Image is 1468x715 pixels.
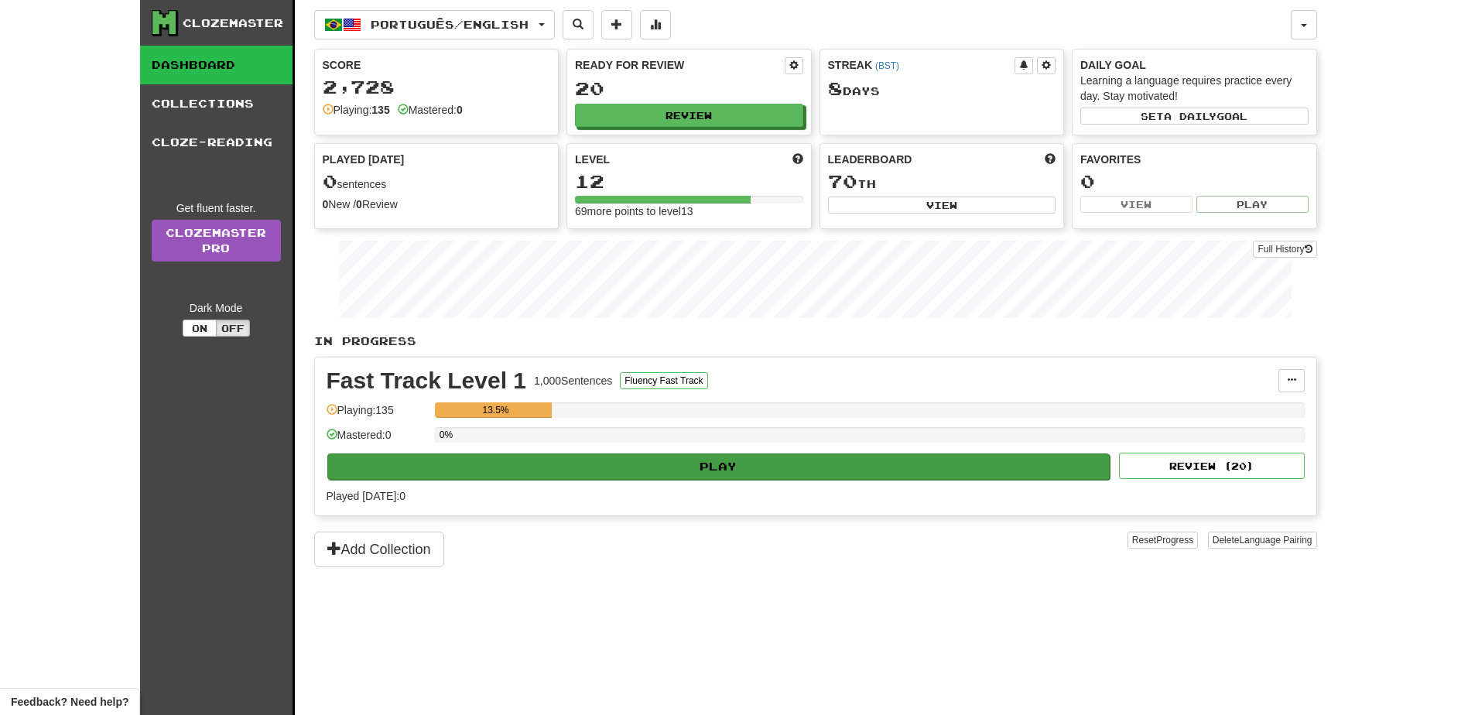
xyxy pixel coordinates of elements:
div: Get fluent faster. [152,200,281,216]
button: ResetProgress [1128,532,1198,549]
span: Português / English [371,18,529,31]
div: 0 [1080,172,1309,191]
a: Collections [140,84,293,123]
div: 2,728 [323,77,551,97]
strong: 0 [457,104,463,116]
div: Dark Mode [152,300,281,316]
div: Streak [828,57,1015,73]
a: (BST) [875,60,899,71]
strong: 0 [323,198,329,210]
div: Mastered: [398,102,463,118]
button: View [828,197,1056,214]
button: DeleteLanguage Pairing [1208,532,1317,549]
span: Progress [1156,535,1193,546]
div: th [828,172,1056,192]
div: Playing: [323,102,390,118]
span: 70 [828,170,857,192]
div: 1,000 Sentences [534,373,612,388]
div: New / Review [323,197,551,212]
span: Score more points to level up [792,152,803,167]
div: Favorites [1080,152,1309,167]
div: Day s [828,79,1056,99]
span: This week in points, UTC [1045,152,1056,167]
p: In Progress [314,334,1317,349]
button: Off [216,320,250,337]
button: Play [327,453,1110,480]
div: 69 more points to level 13 [575,204,803,219]
div: Learning a language requires practice every day. Stay motivated! [1080,73,1309,104]
button: Review [575,104,803,127]
strong: 0 [356,198,362,210]
button: More stats [640,10,671,39]
span: Level [575,152,610,167]
div: Daily Goal [1080,57,1309,73]
button: Add sentence to collection [601,10,632,39]
div: Mastered: 0 [327,427,427,453]
span: 0 [323,170,337,192]
span: Leaderboard [828,152,912,167]
button: Play [1196,196,1309,213]
button: View [1080,196,1193,213]
span: Open feedback widget [11,694,128,710]
div: Score [323,57,551,73]
div: Clozemaster [183,15,283,31]
div: Fast Track Level 1 [327,369,527,392]
button: Add Collection [314,532,444,567]
a: Cloze-Reading [140,123,293,162]
button: Full History [1253,241,1316,258]
span: Played [DATE] [323,152,405,167]
div: 12 [575,172,803,191]
span: 8 [828,77,843,99]
span: a daily [1164,111,1216,121]
button: On [183,320,217,337]
button: Português/English [314,10,555,39]
strong: 135 [371,104,389,116]
a: Dashboard [140,46,293,84]
button: Seta dailygoal [1080,108,1309,125]
div: Ready for Review [575,57,785,73]
a: ClozemasterPro [152,220,281,262]
div: 20 [575,79,803,98]
button: Review (20) [1119,453,1305,479]
div: Playing: 135 [327,402,427,428]
button: Fluency Fast Track [620,372,707,389]
span: Played [DATE]: 0 [327,490,405,502]
button: Search sentences [563,10,594,39]
div: 13.5% [440,402,552,418]
div: sentences [323,172,551,192]
span: Language Pairing [1239,535,1312,546]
